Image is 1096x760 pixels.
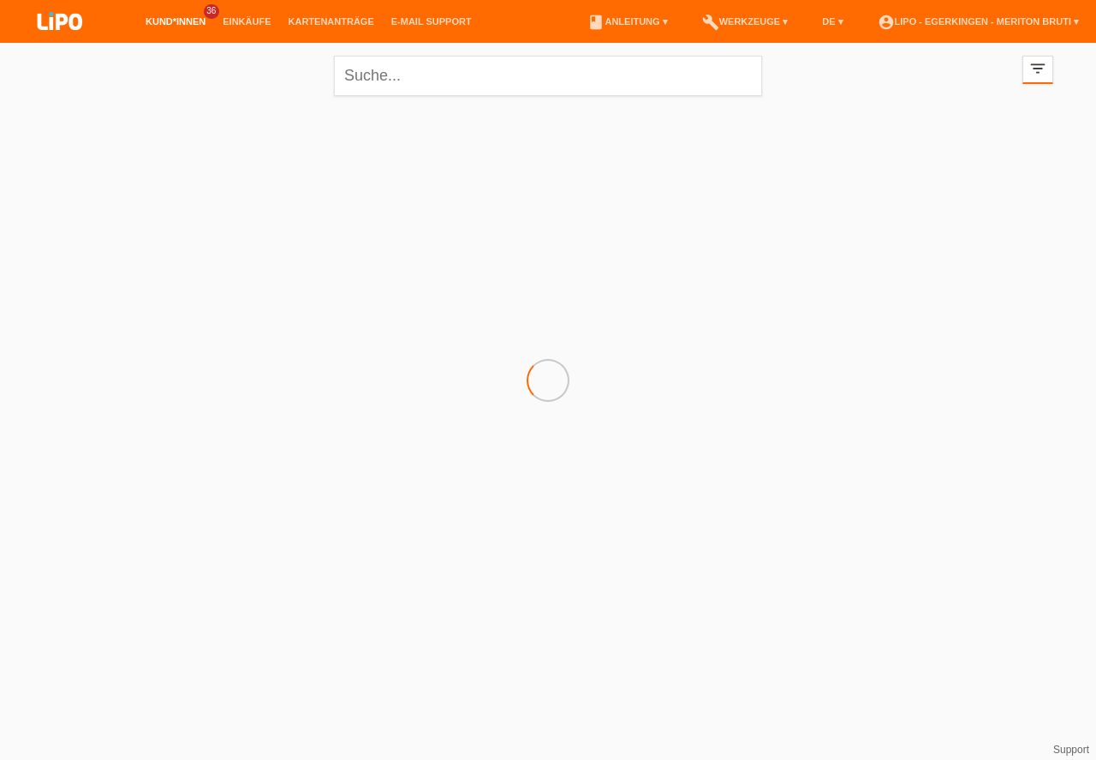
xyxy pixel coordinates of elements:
[383,16,480,27] a: E-Mail Support
[17,35,103,48] a: LIPO pay
[694,16,797,27] a: buildWerkzeuge ▾
[702,14,719,31] i: build
[813,16,851,27] a: DE ▾
[1028,59,1047,78] i: filter_list
[1053,744,1089,756] a: Support
[204,4,219,19] span: 36
[869,16,1087,27] a: account_circleLIPO - Egerkingen - Meriton Bruti ▾
[214,16,279,27] a: Einkäufe
[137,16,214,27] a: Kund*innen
[587,14,605,31] i: book
[579,16,676,27] a: bookAnleitung ▾
[334,56,762,96] input: Suche...
[878,14,895,31] i: account_circle
[280,16,383,27] a: Kartenanträge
